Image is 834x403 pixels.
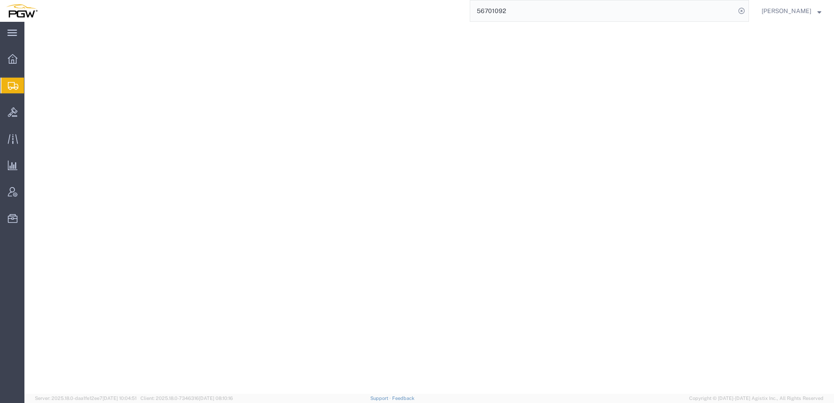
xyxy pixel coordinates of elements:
[370,396,392,401] a: Support
[199,396,233,401] span: [DATE] 08:10:16
[24,22,834,394] iframe: FS Legacy Container
[392,396,414,401] a: Feedback
[6,4,38,17] img: logo
[103,396,137,401] span: [DATE] 10:04:51
[140,396,233,401] span: Client: 2025.18.0-7346316
[762,6,811,16] span: Amber Hickey
[689,395,824,402] span: Copyright © [DATE]-[DATE] Agistix Inc., All Rights Reserved
[761,6,822,16] button: [PERSON_NAME]
[35,396,137,401] span: Server: 2025.18.0-daa1fe12ee7
[470,0,735,21] input: Search for shipment number, reference number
